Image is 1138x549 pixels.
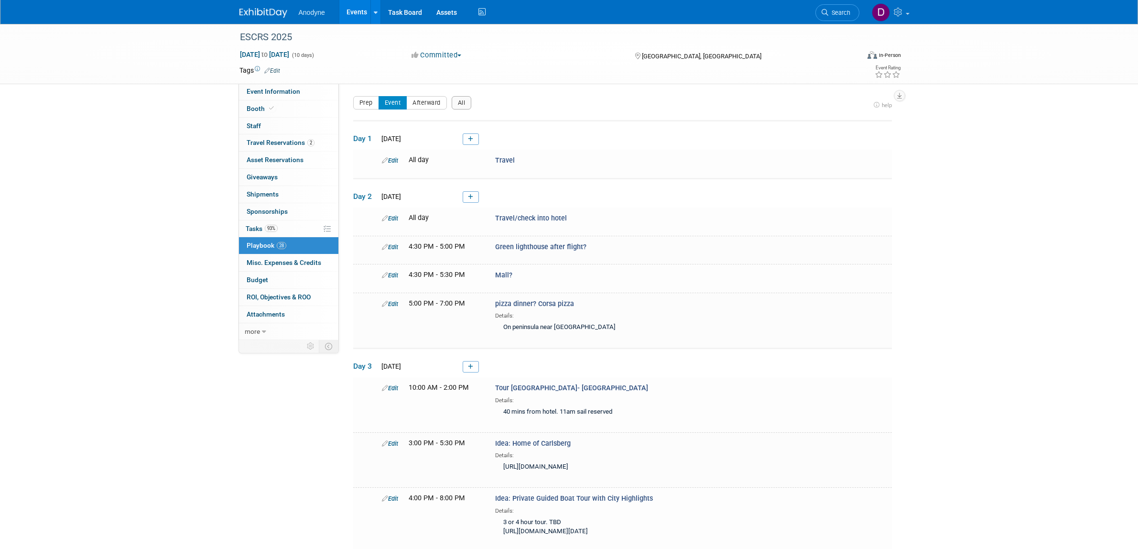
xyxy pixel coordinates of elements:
a: Search [815,4,859,21]
a: Budget [239,272,338,288]
span: Travel/check into hotel [495,214,567,222]
span: [DATE] [379,135,401,143]
span: Staff [247,122,261,130]
span: Giveaways [247,173,278,181]
span: Playbook [247,242,286,249]
div: ESCRS 2025 [237,29,845,46]
span: Idea: Private Guided Boat Tour with City Highlights [495,494,653,503]
a: Event Information [239,83,338,100]
a: Edit [382,384,398,392]
span: help [882,102,892,109]
span: 10:00 AM - 2:00 PM [409,384,469,392]
div: [URL][DOMAIN_NAME] [495,460,741,475]
a: Edit [382,300,398,307]
td: Tags [239,66,280,75]
span: Mall? [495,271,512,279]
div: In-Person [878,52,901,59]
span: Budget [247,276,268,284]
span: Idea: Home of Carlsberg [495,439,571,448]
span: Tasks [246,225,278,232]
span: 4:30 PM - 5:00 PM [409,242,465,251]
button: Afterward [406,96,447,110]
i: Booth reservation complete [269,106,274,111]
div: Event Rating [875,66,900,70]
span: [DATE] [379,193,401,200]
span: Travel Reservations [247,139,314,146]
a: Edit [382,215,398,222]
a: Edit [382,272,398,279]
span: Attachments [247,310,285,318]
a: Edit [264,67,280,74]
a: Travel Reservations2 [239,134,338,151]
a: Booth [239,100,338,117]
span: 4:00 PM - 8:00 PM [409,494,465,502]
span: Day 1 [353,133,377,144]
span: 4:30 PM - 5:30 PM [409,271,465,279]
span: Asset Reservations [247,156,303,164]
span: Misc. Expenses & Credits [247,259,321,266]
img: Format-Inperson.png [867,51,877,59]
button: All [452,96,472,110]
span: Green lighthouse after flight? [495,243,586,251]
span: (10 days) [291,52,314,58]
a: Shipments [239,186,338,203]
div: Details: [495,394,741,405]
span: [DATE] [DATE] [239,50,290,59]
span: 5:00 PM - 7:00 PM [409,299,465,307]
a: Edit [382,157,398,164]
a: Edit [382,495,398,502]
a: Edit [382,440,398,447]
span: 28 [277,242,286,249]
img: ExhibitDay [239,8,287,18]
button: Prep [353,96,379,110]
span: Search [828,9,850,16]
span: Event Information [247,88,300,95]
span: ROI, Objectives & ROO [247,293,311,301]
div: Event Format [803,50,901,64]
a: Asset Reservations [239,152,338,168]
a: Sponsorships [239,203,338,220]
a: Edit [382,243,398,251]
span: [DATE] [379,362,401,370]
td: Toggle Event Tabs [319,340,338,352]
a: Misc. Expenses & Credits [239,254,338,271]
img: Dawn Jozwiak [872,3,890,22]
span: Travel [495,156,515,165]
span: Tour [GEOGRAPHIC_DATA]- [GEOGRAPHIC_DATA] [495,384,648,392]
span: All day [409,156,429,164]
span: 93% [265,225,278,232]
div: Details: [495,449,741,460]
a: Giveaways [239,169,338,186]
span: Shipments [247,190,279,198]
span: Sponsorships [247,208,288,215]
span: to [260,51,269,58]
span: 2 [307,139,314,146]
span: All day [409,214,429,222]
span: 3:00 PM - 5:30 PM [409,439,465,447]
a: Staff [239,118,338,134]
span: Booth [247,105,276,112]
span: Anodyne [299,9,325,16]
button: Event [379,96,407,110]
span: more [245,328,260,335]
a: ROI, Objectives & ROO [239,289,338,306]
div: Details: [495,309,741,320]
div: On peninsula near [GEOGRAPHIC_DATA] [495,320,741,336]
div: 3 or 4 hour tour. TBD [URL][DOMAIN_NAME][DATE] [495,515,741,540]
div: Details: [495,504,741,515]
button: Committed [408,50,465,60]
a: more [239,323,338,340]
span: Day 3 [353,361,377,372]
div: 40 mins from hotel. 11am sail reserved [495,405,741,420]
a: Attachments [239,306,338,323]
td: Personalize Event Tab Strip [303,340,319,352]
span: pizza dinner? Corsa pizza [495,300,574,308]
a: Tasks93% [239,220,338,237]
a: Playbook28 [239,237,338,254]
span: [GEOGRAPHIC_DATA], [GEOGRAPHIC_DATA] [642,53,761,60]
span: Day 2 [353,191,377,202]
